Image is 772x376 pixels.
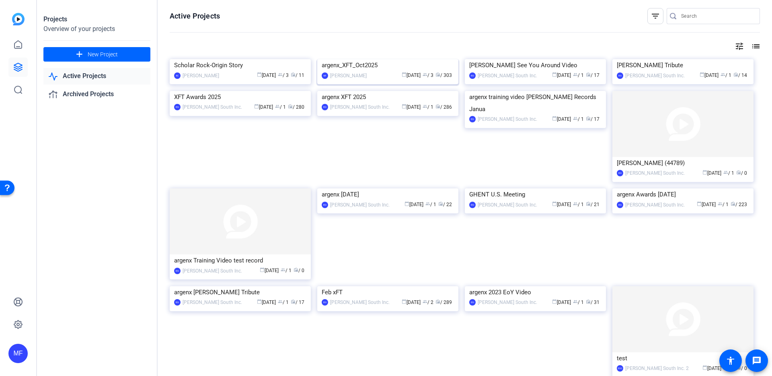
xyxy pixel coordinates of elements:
[552,116,571,122] span: [DATE]
[697,201,702,206] span: calendar_today
[438,201,443,206] span: radio
[750,41,760,51] mat-icon: list
[573,72,584,78] span: / 1
[423,299,427,304] span: group
[257,299,262,304] span: calendar_today
[322,91,454,103] div: argenx XFT 2025
[275,104,280,109] span: group
[726,356,735,366] mat-icon: accessibility
[322,59,454,71] div: argenx_XFT_Oct2025
[170,11,220,21] h1: Active Projects
[183,72,219,80] div: [PERSON_NAME]
[552,300,571,305] span: [DATE]
[174,268,181,274] div: BSI
[723,170,728,175] span: group
[617,157,749,169] div: [PERSON_NAME] (44789)
[573,116,578,121] span: group
[735,41,744,51] mat-icon: tune
[625,72,685,80] div: [PERSON_NAME] South Inc.
[435,104,440,109] span: radio
[322,72,328,79] div: MF
[257,72,276,78] span: [DATE]
[291,300,304,305] span: / 17
[552,201,557,206] span: calendar_today
[733,72,747,78] span: / 14
[438,202,452,207] span: / 22
[552,299,557,304] span: calendar_today
[617,202,623,208] div: BSI
[552,202,571,207] span: [DATE]
[402,104,407,109] span: calendar_today
[174,104,181,110] div: BSI
[404,202,423,207] span: [DATE]
[43,24,150,34] div: Overview of your projects
[288,104,304,110] span: / 280
[752,356,762,366] mat-icon: message
[731,202,747,207] span: / 223
[723,170,734,176] span: / 1
[183,298,242,306] div: [PERSON_NAME] South Inc.
[402,300,421,305] span: [DATE]
[423,104,427,109] span: group
[330,298,390,306] div: [PERSON_NAME] South Inc.
[617,365,623,372] div: BSI2
[174,299,181,306] div: BSI
[402,72,421,78] span: [DATE]
[402,299,407,304] span: calendar_today
[260,267,265,272] span: calendar_today
[425,202,436,207] span: / 1
[625,201,685,209] div: [PERSON_NAME] South Inc.
[573,300,584,305] span: / 1
[573,72,578,77] span: group
[586,202,600,207] span: / 21
[469,91,602,115] div: argenx training video [PERSON_NAME] Records Janua
[254,104,259,109] span: calendar_today
[469,202,476,208] div: BSI
[586,72,591,77] span: radio
[469,188,602,200] div: GHENT U.S. Meeting
[294,267,298,272] span: radio
[8,344,28,363] div: MF
[174,72,181,79] div: BC
[330,72,367,80] div: [PERSON_NAME]
[702,170,707,175] span: calendar_today
[322,299,328,306] div: BSI
[573,201,578,206] span: group
[702,365,707,370] span: calendar_today
[402,104,421,110] span: [DATE]
[625,169,685,177] div: [PERSON_NAME] South Inc.
[469,286,602,298] div: argenx 2023 EoY Video
[43,47,150,62] button: New Project
[74,50,84,60] mat-icon: add
[573,202,584,207] span: / 1
[586,300,600,305] span: / 31
[402,72,407,77] span: calendar_today
[183,267,242,275] div: [PERSON_NAME] South Inc.
[88,50,118,59] span: New Project
[681,11,754,21] input: Search
[469,299,476,306] div: BSI
[586,116,600,122] span: / 17
[257,72,262,77] span: calendar_today
[257,300,276,305] span: [DATE]
[425,201,430,206] span: group
[174,59,306,71] div: Scholar Rock-Origin Story
[291,299,296,304] span: radio
[43,68,150,85] a: Active Projects
[404,201,409,206] span: calendar_today
[322,286,454,298] div: Feb xFT
[423,72,433,78] span: / 3
[586,299,591,304] span: radio
[469,59,602,71] div: [PERSON_NAME] See You Around Video
[478,298,537,306] div: [PERSON_NAME] South Inc.
[281,268,292,273] span: / 1
[423,104,433,110] span: / 1
[617,188,749,200] div: argenx Awards [DATE]
[43,86,150,103] a: Archived Projects
[183,103,242,111] div: [PERSON_NAME] South Inc.
[322,104,328,110] div: BSI
[43,14,150,24] div: Projects
[423,72,427,77] span: group
[731,201,735,206] span: radio
[174,91,306,103] div: XFT Awards 2025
